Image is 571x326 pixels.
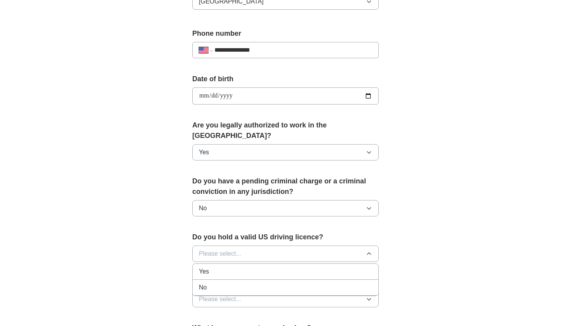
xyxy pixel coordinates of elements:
[192,74,379,84] label: Date of birth
[199,283,207,292] span: No
[192,28,379,39] label: Phone number
[199,267,209,276] span: Yes
[192,176,379,197] label: Do you have a pending criminal charge or a criminal conviction in any jurisdiction?
[199,295,241,304] span: Please select...
[192,144,379,160] button: Yes
[199,249,241,258] span: Please select...
[192,232,379,242] label: Do you hold a valid US driving licence?
[192,120,379,141] label: Are you legally authorized to work in the [GEOGRAPHIC_DATA]?
[192,291,379,307] button: Please select...
[192,200,379,216] button: No
[192,246,379,262] button: Please select...
[199,204,207,213] span: No
[199,148,209,157] span: Yes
